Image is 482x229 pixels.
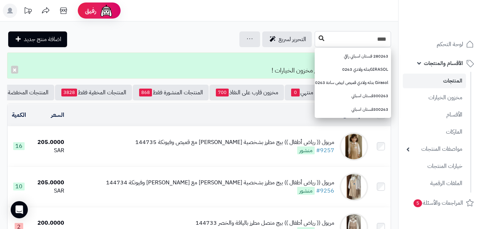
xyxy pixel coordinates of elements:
span: 10 [13,183,25,190]
a: مواصفات المنتجات [403,141,466,157]
a: المنتجات المنشورة فقط868 [133,85,209,100]
img: مريول (( رياض أطفال )) بيج مطرز بشخصية ستيتش مع قميص وفيونكة 144734 [340,173,368,201]
a: مخزون قارب على النفاذ700 [209,85,284,100]
a: خيارات المنتجات [403,159,466,174]
span: 0 [291,89,300,96]
a: تحديثات المنصة [19,4,37,20]
div: 205.0000 [33,138,64,146]
div: Open Intercom Messenger [11,201,28,218]
a: التحرير لسريع [262,31,312,47]
span: منشور [297,187,315,195]
a: Girasol بدله ولادي قميص ابيض سادة 0263 [315,76,391,89]
a: الكمية [12,111,26,119]
div: تم التعديل! تمت تحديث مخزون المنتج مع مخزون الخيارات ! [7,53,391,79]
div: مريول (( رياض أطفال )) بيج مطرز بشخصية [PERSON_NAME] مع [PERSON_NAME] وفيونكة 144734 [106,179,334,187]
a: اضافة منتج جديد [8,31,67,47]
span: منشور [297,146,315,154]
a: مخزون منتهي0 [285,85,335,100]
span: 868 [139,89,152,96]
img: مريول (( رياض أطفال )) بيج مطرز بشخصية سينامورول مع قميص وفيونكة 144735 [340,132,368,161]
div: SAR [33,146,64,155]
div: 205.0000 [33,179,64,187]
a: GIRASOLبدله ولادي 0263 [315,63,391,76]
span: المراجعات والأسئلة [413,198,463,208]
a: #9257 [316,146,334,155]
span: رفيق [85,6,96,15]
img: ai-face.png [99,4,113,18]
span: التحرير لسريع [279,35,306,44]
a: 280263 فستان اسباني راقي [315,50,391,63]
a: المنتجات [403,74,466,88]
div: 200.0000 [33,219,64,227]
a: 300263فستان اسباني [315,89,391,103]
span: 700 [216,89,229,96]
div: مريول (( رياض أطفال )) بيج مطرز بشخصية [PERSON_NAME] مع قميص وفيونكة 144735 [135,138,334,146]
a: المراجعات والأسئلة5 [403,194,478,211]
div: SAR [33,187,64,195]
a: لوحة التحكم [403,36,478,53]
img: logo-2.png [433,19,475,34]
a: السعر [51,111,64,119]
button: × [11,66,18,74]
span: 3828 [61,89,77,96]
a: #9256 [316,186,334,195]
div: مريول (( رياض أطفال )) بيج متصل مطرز بالياقة والخصر 144733 [196,219,334,227]
a: مخزون الخيارات [403,90,466,105]
span: لوحة التحكم [437,39,463,49]
span: 5 [413,199,422,207]
a: الماركات [403,124,466,140]
span: 16 [13,142,25,150]
a: 300263فستان اسباني [315,103,391,116]
span: الأقسام والمنتجات [424,58,463,68]
span: اضافة منتج جديد [24,35,61,44]
a: الملفات الرقمية [403,176,466,191]
a: المنتجات المخفية فقط3828 [55,85,132,100]
a: الأقسام [403,107,466,123]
